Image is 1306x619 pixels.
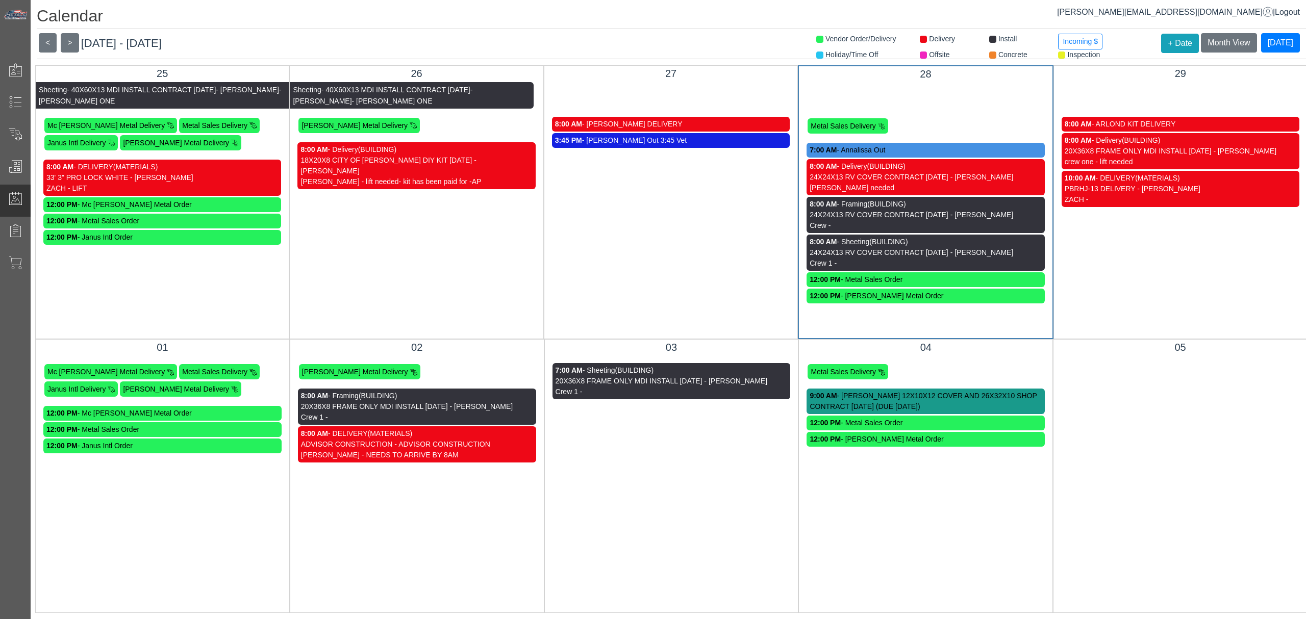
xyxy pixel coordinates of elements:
[113,163,158,171] span: (MATERIALS)
[555,136,582,144] strong: 3:45 PM
[1062,66,1299,81] div: 29
[46,217,78,225] strong: 12:00 PM
[47,368,165,376] span: Mc [PERSON_NAME] Metal Delivery
[39,86,67,94] span: Sheeting
[46,216,278,226] div: - Metal Sales Order
[825,35,896,43] span: Vendor Order/Delivery
[47,139,106,147] span: Janus Intl Delivery
[810,161,1041,172] div: - Delivery
[46,408,279,419] div: - Mc [PERSON_NAME] Metal Order
[552,66,790,81] div: 27
[615,366,654,374] span: (BUILDING)
[810,237,1041,247] div: - Sheeting
[811,368,876,376] span: Metal Sales Delivery
[297,66,535,81] div: 26
[39,33,57,53] button: <
[1208,38,1250,47] span: Month View
[301,392,328,400] strong: 8:00 AM
[1065,157,1296,167] div: crew one - lift needed
[810,434,1042,445] div: - [PERSON_NAME] Metal Order
[46,199,278,210] div: - Mc [PERSON_NAME] Metal Order
[301,412,533,423] div: Crew 1 -
[555,120,582,128] strong: 8:00 AM
[1122,136,1160,144] span: (BUILDING)
[998,50,1027,59] span: Concrete
[810,292,841,300] strong: 12:00 PM
[556,365,788,376] div: - Sheeting
[46,441,279,451] div: - Janus Intl Order
[1061,340,1299,355] div: 05
[46,442,78,450] strong: 12:00 PM
[1058,34,1102,49] button: Incoming $
[301,428,533,439] div: - DELIVERY
[300,145,328,153] strong: 8:00 AM
[1065,174,1096,182] strong: 10:00 AM
[555,135,787,146] div: - [PERSON_NAME] Out 3:45 Vet
[810,162,837,170] strong: 8:00 AM
[810,199,1041,210] div: - Framing
[998,35,1017,43] span: Install
[810,146,837,154] strong: 7:00 AM
[216,86,279,94] span: - [PERSON_NAME]
[352,97,433,105] span: - [PERSON_NAME] ONE
[3,9,29,20] img: Metals Direct Inc Logo
[47,121,165,130] span: Mc [PERSON_NAME] Metal Delivery
[301,391,533,401] div: - Framing
[552,340,791,355] div: 03
[1065,120,1092,128] strong: 8:00 AM
[1057,6,1300,18] div: |
[929,35,955,43] span: Delivery
[46,424,279,435] div: - Metal Sales Order
[123,139,229,147] span: [PERSON_NAME] Metal Delivery
[293,86,321,94] span: Sheeting
[46,409,78,417] strong: 12:00 PM
[46,233,78,241] strong: 12:00 PM
[301,401,533,412] div: 20X36X8 FRAME ONLY MDI INSTALL [DATE] - [PERSON_NAME]
[810,419,841,427] strong: 12:00 PM
[1065,135,1296,146] div: - Delivery
[359,392,397,400] span: (BUILDING)
[825,50,878,59] span: Holiday/Time Off
[43,66,281,81] div: 25
[810,258,1041,269] div: Crew 1 -
[47,385,106,393] span: Janus Intl Delivery
[810,220,1041,231] div: Crew -
[1065,146,1296,157] div: 20X36X8 FRAME ONLY MDI INSTALL [DATE] - [PERSON_NAME]
[810,418,1042,428] div: - Metal Sales Order
[1161,34,1199,53] button: + Date
[298,340,536,355] div: 02
[1067,50,1100,59] span: Inspection
[301,429,328,437] strong: 8:00 AM
[810,200,837,208] strong: 8:00 AM
[810,435,841,443] strong: 12:00 PM
[46,162,278,172] div: - DELIVERY
[46,232,278,243] div: - Janus Intl Order
[43,340,282,355] div: 01
[1201,33,1257,53] button: Month View
[46,172,278,183] div: 33' 3" PRO LOCK WHITE - [PERSON_NAME]
[810,391,1042,412] div: - [PERSON_NAME] 12X10X12 COVER AND 26X32X10 SHOP CONTRACT [DATE] (DUE [DATE])
[929,50,949,59] span: Offsite
[867,162,906,170] span: (BUILDING)
[810,247,1041,258] div: 24X24X13 RV COVER CONTRACT [DATE] - [PERSON_NAME]
[867,200,906,208] span: (BUILDING)
[555,119,787,130] div: - [PERSON_NAME] DELIVERY
[810,172,1041,183] div: 24X24X13 RV COVER CONTRACT [DATE] - [PERSON_NAME]
[810,238,837,246] strong: 8:00 AM
[810,291,1041,301] div: - [PERSON_NAME] Metal Order
[182,121,247,130] span: Metal Sales Delivery
[1065,119,1296,130] div: - ARLOND KIT DELIVERY
[67,86,216,94] span: - 40X60X13 MDI INSTALL CONTRACT [DATE]
[81,37,162,49] span: [DATE] - [DATE]
[807,66,1044,82] div: 28
[301,450,533,460] div: [PERSON_NAME] - NEEDS TO ARRIVE BY 8AM
[556,386,788,397] div: Crew 1 -
[358,145,396,153] span: (BUILDING)
[301,439,533,450] div: ADVISOR CONSTRUCTION - ADVISOR CONSTRUCTION
[1065,194,1296,205] div: ZACH -
[1135,174,1180,182] span: (MATERIALS)
[46,425,78,433] strong: 12:00 PM
[556,376,788,386] div: 20X36X8 FRAME ONLY MDI INSTALL [DATE] - [PERSON_NAME]
[302,368,408,376] span: [PERSON_NAME] Metal Delivery
[39,86,282,105] span: - [PERSON_NAME] ONE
